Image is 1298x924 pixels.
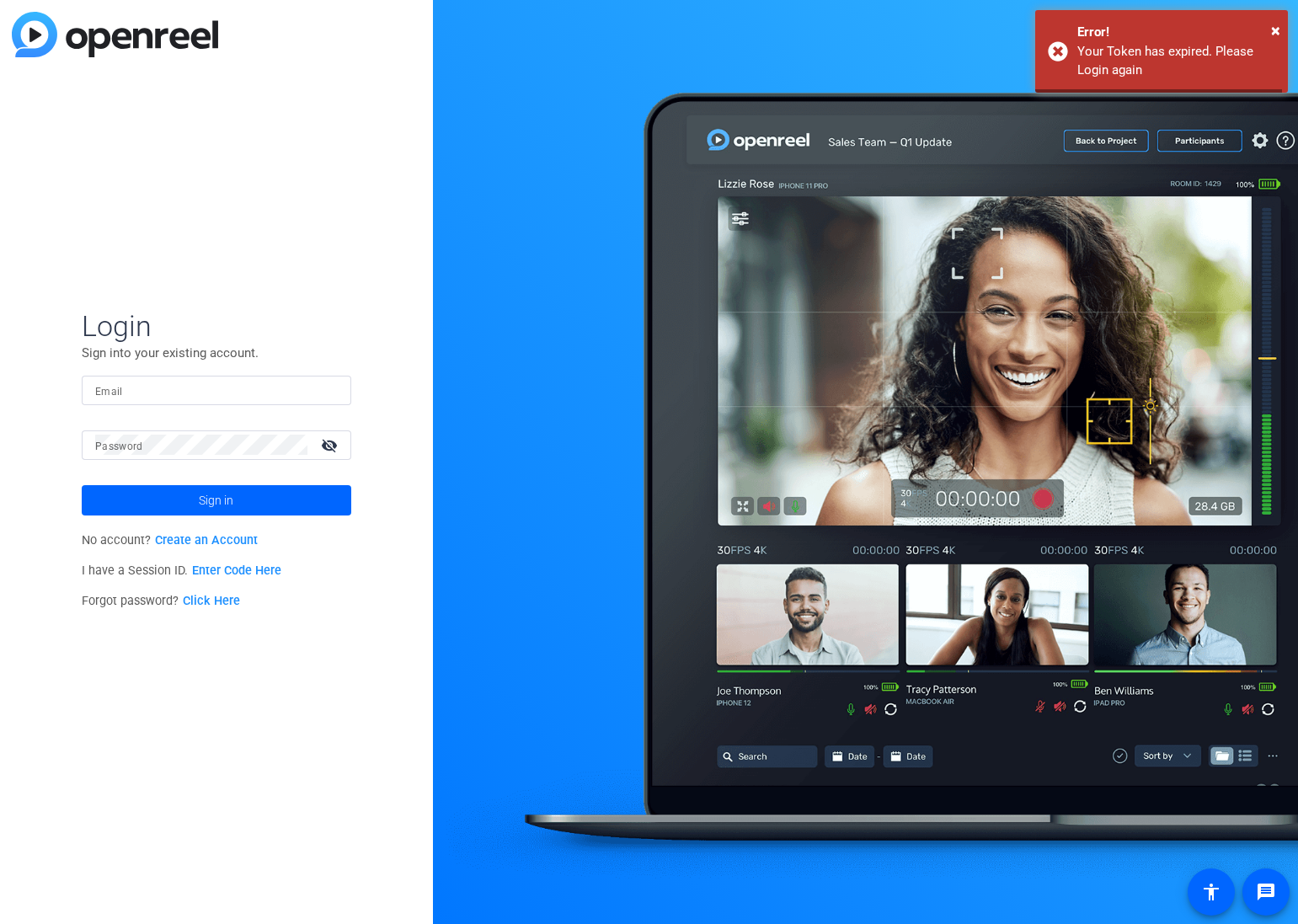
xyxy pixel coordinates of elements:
[82,533,258,547] span: No account?
[1077,42,1275,80] div: Your Token has expired. Please Login again
[82,563,281,578] span: I have a Session ID.
[192,563,281,578] a: Enter Code Here
[311,433,351,457] mat-icon: visibility_off
[95,380,338,400] input: Enter Email Address
[95,441,143,452] mat-label: Password
[95,386,123,398] mat-label: Email
[82,308,351,344] span: Login
[1201,882,1221,902] mat-icon: accessibility
[1271,20,1280,40] span: ×
[12,12,218,57] img: blue-gradient.svg
[1256,882,1276,902] mat-icon: message
[82,594,240,608] span: Forgot password?
[199,479,233,521] span: Sign in
[82,485,351,515] button: Sign in
[1271,18,1280,43] button: Close
[183,594,240,608] a: Click Here
[82,344,351,362] p: Sign into your existing account.
[155,533,258,547] a: Create an Account
[1077,23,1275,42] div: Error!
